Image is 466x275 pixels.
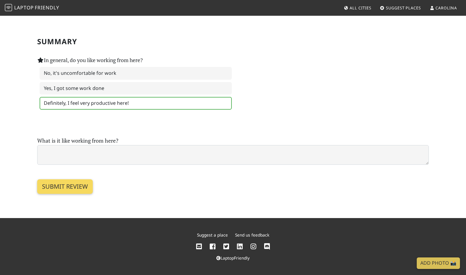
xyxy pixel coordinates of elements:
[40,67,232,80] label: No, it's uncomfortable for work
[37,179,93,194] input: Submit review
[35,4,59,11] span: Friendly
[235,232,269,238] a: Send us feedback
[40,82,232,95] label: Yes, I got some work done
[37,37,429,46] h2: Summary
[40,97,232,110] label: Definitely, I feel very productive here!
[435,5,457,11] span: Carolina
[216,255,250,261] a: LaptopFriendly
[197,232,228,238] a: Suggest a place
[377,2,423,13] a: Suggest Places
[427,2,459,13] a: Carolina
[5,4,12,11] img: LaptopFriendly
[5,3,59,13] a: LaptopFriendly LaptopFriendly
[14,4,34,11] span: Laptop
[386,5,421,11] span: Suggest Places
[417,257,460,269] a: Add Photo 📸
[37,136,118,145] label: What is it like working from here?
[341,2,374,13] a: All Cities
[350,5,371,11] span: All Cities
[37,56,143,65] label: In general, do you like working from here?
